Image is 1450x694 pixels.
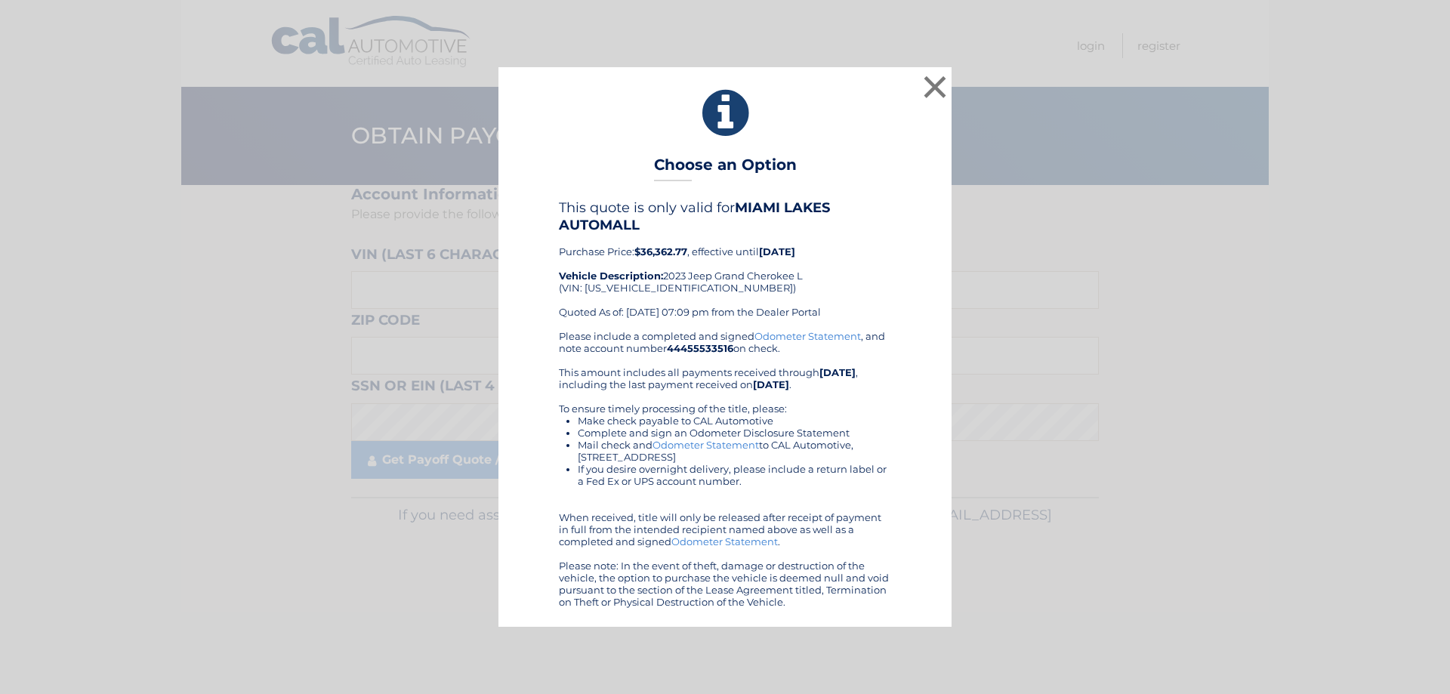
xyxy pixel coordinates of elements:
[667,342,733,354] b: 44455533516
[578,463,891,487] li: If you desire overnight delivery, please include a return label or a Fed Ex or UPS account number.
[559,330,891,608] div: Please include a completed and signed , and note account number on check. This amount includes al...
[652,439,759,451] a: Odometer Statement
[671,535,778,547] a: Odometer Statement
[559,199,891,329] div: Purchase Price: , effective until 2023 Jeep Grand Cherokee L (VIN: [US_VEHICLE_IDENTIFICATION_NUM...
[920,72,950,102] button: ×
[759,245,795,258] b: [DATE]
[753,378,789,390] b: [DATE]
[559,270,663,282] strong: Vehicle Description:
[578,439,891,463] li: Mail check and to CAL Automotive, [STREET_ADDRESS]
[578,415,891,427] li: Make check payable to CAL Automotive
[578,427,891,439] li: Complete and sign an Odometer Disclosure Statement
[634,245,687,258] b: $36,362.77
[754,330,861,342] a: Odometer Statement
[559,199,891,233] h4: This quote is only valid for
[819,366,856,378] b: [DATE]
[654,156,797,182] h3: Choose an Option
[559,199,830,233] b: MIAMI LAKES AUTOMALL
